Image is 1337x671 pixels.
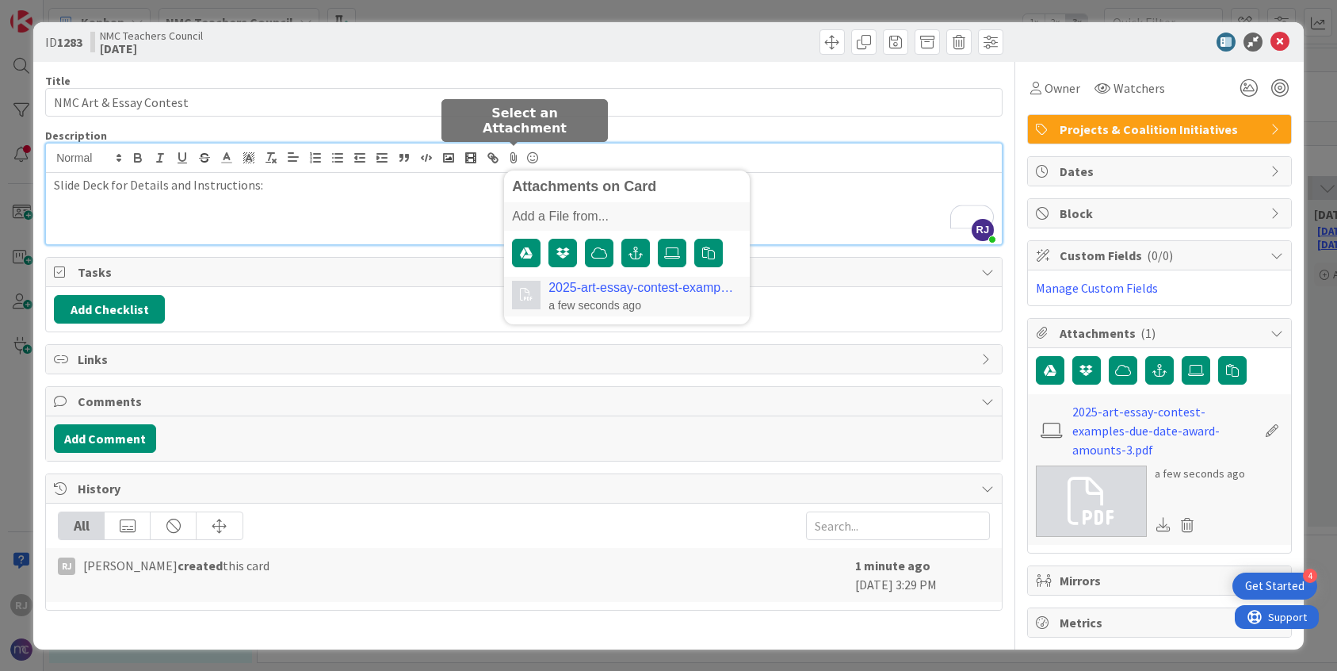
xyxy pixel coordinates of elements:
[1155,515,1172,535] div: Download
[1232,573,1317,600] div: Open Get Started checklist, remaining modules: 4
[1140,325,1156,341] span: ( 1 )
[806,512,990,540] input: Search...
[46,173,1002,244] div: To enrich screen reader interactions, please activate Accessibility in Grammarly extension settings
[78,350,973,369] span: Links
[78,263,973,282] span: Tasks
[972,219,994,241] span: RJ
[100,29,203,42] span: NMC Teachers Council
[1060,324,1263,343] span: Attachments
[1147,247,1173,263] span: ( 0/0 )
[45,33,82,52] span: ID
[1303,569,1317,583] div: 4
[1036,280,1158,296] a: Manage Custom Fields
[1155,466,1245,482] div: a few seconds ago
[78,479,973,498] span: History
[1045,79,1080,98] span: Owner
[54,424,156,453] button: Add Comment
[33,2,72,21] span: Support
[1060,204,1263,223] span: Block
[1114,79,1165,98] span: Watchers
[83,556,269,575] span: [PERSON_NAME] this card
[58,558,75,575] div: RJ
[1060,571,1263,590] span: Mirrors
[54,295,165,324] button: Add Checklist
[45,74,71,88] label: Title
[1060,162,1263,181] span: Dates
[100,42,203,55] b: [DATE]
[1060,246,1263,265] span: Custom Fields
[57,34,82,50] b: 1283
[45,88,1003,117] input: type card name here...
[54,176,994,194] p: Slide Deck for Details and Instructions:
[178,558,223,573] b: created
[504,202,750,231] div: Add a File from...
[855,556,990,594] div: [DATE] 3:29 PM
[1245,578,1305,594] div: Get Started
[45,128,107,143] span: Description
[548,298,735,312] div: a few seconds ago
[1072,402,1256,459] a: 2025-art-essay-contest-examples-due-date-award-amounts-3.pdf
[1060,120,1263,139] span: Projects & Coalition Initiatives
[448,105,602,136] h5: Select an Attachment
[512,178,742,194] div: Attachments on Card
[59,512,105,539] div: All
[78,392,973,411] span: Comments
[548,281,735,295] a: 2025-art-essay-contest-examples-due-date-award-amounts-3.pdf
[855,558,930,573] b: 1 minute ago
[1060,613,1263,632] span: Metrics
